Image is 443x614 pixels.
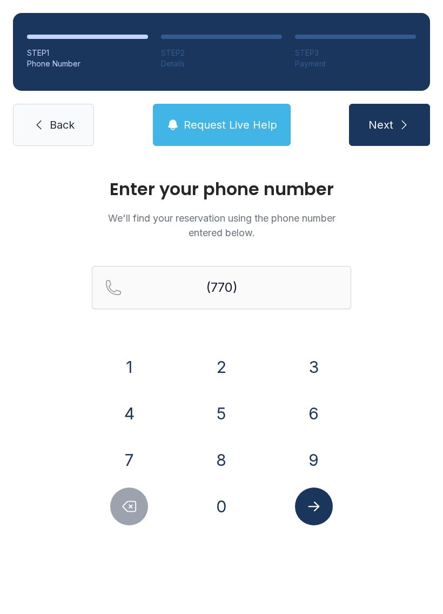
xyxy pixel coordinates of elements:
h1: Enter your phone number [92,181,351,198]
button: Submit lookup form [295,488,333,525]
div: STEP 2 [161,48,282,58]
button: 3 [295,348,333,386]
div: Details [161,58,282,69]
button: 8 [203,441,240,479]
input: Reservation phone number [92,266,351,309]
button: 6 [295,395,333,432]
div: STEP 3 [295,48,416,58]
button: 9 [295,441,333,479]
button: 2 [203,348,240,386]
span: Back [50,117,75,132]
span: Next [368,117,393,132]
button: 4 [110,395,148,432]
span: Request Live Help [184,117,277,132]
p: We'll find your reservation using the phone number entered below. [92,211,351,240]
button: 0 [203,488,240,525]
button: 5 [203,395,240,432]
div: STEP 1 [27,48,148,58]
button: 1 [110,348,148,386]
button: Delete number [110,488,148,525]
button: 7 [110,441,148,479]
div: Phone Number [27,58,148,69]
div: Payment [295,58,416,69]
